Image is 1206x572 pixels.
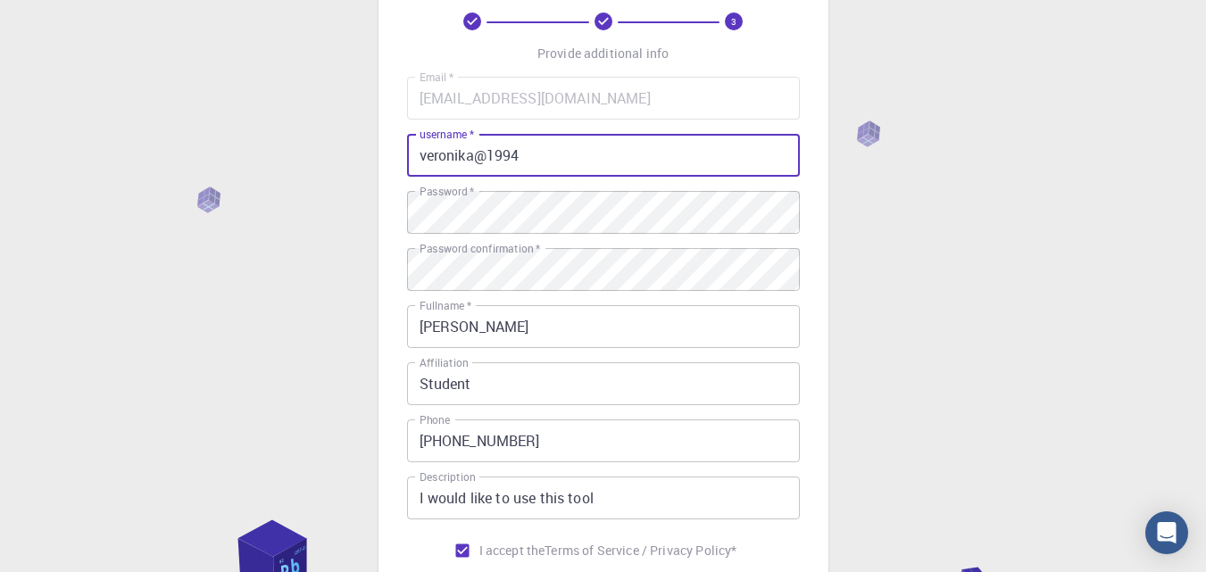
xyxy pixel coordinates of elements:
[1145,511,1188,554] div: Open Intercom Messenger
[537,45,669,62] p: Provide additional info
[479,542,545,560] span: I accept the
[420,70,453,85] label: Email
[545,542,736,560] a: Terms of Service / Privacy Policy*
[420,241,540,256] label: Password confirmation
[731,15,736,28] text: 3
[420,469,476,485] label: Description
[545,542,736,560] p: Terms of Service / Privacy Policy *
[420,298,471,313] label: Fullname
[420,184,474,199] label: Password
[420,127,474,142] label: username
[420,355,468,370] label: Affiliation
[420,412,450,427] label: Phone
